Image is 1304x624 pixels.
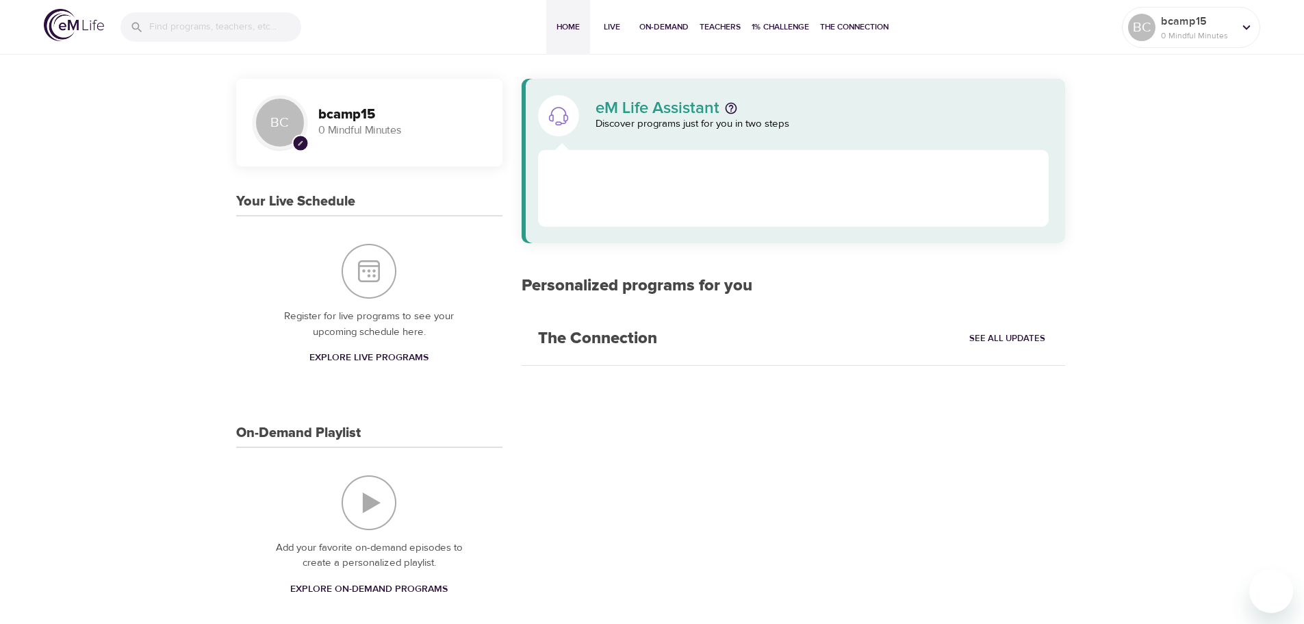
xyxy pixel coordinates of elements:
iframe: Button to launch messaging window [1249,569,1293,613]
span: Home [552,20,585,34]
p: Register for live programs to see your upcoming schedule here. [264,309,475,340]
span: Teachers [700,20,741,34]
p: 0 Mindful Minutes [318,123,486,138]
p: Add your favorite on-demand episodes to create a personalized playlist. [264,540,475,571]
img: logo [44,9,104,41]
span: Explore Live Programs [309,349,429,366]
img: eM Life Assistant [548,105,570,127]
p: bcamp15 [1161,13,1233,29]
a: Explore Live Programs [304,345,434,371]
a: Explore On-Demand Programs [285,577,453,602]
h2: The Connection [522,312,674,365]
span: On-Demand [639,20,689,34]
div: BC [253,95,307,150]
h3: bcamp15 [318,107,486,123]
input: Find programs, teachers, etc... [149,12,301,42]
div: BC [1128,14,1155,41]
span: 1% Challenge [752,20,809,34]
h3: On-Demand Playlist [236,425,361,441]
span: The Connection [820,20,888,34]
span: Live [596,20,628,34]
p: 0 Mindful Minutes [1161,29,1233,42]
h3: Your Live Schedule [236,194,355,210]
a: See All Updates [966,328,1049,349]
img: On-Demand Playlist [342,475,396,530]
p: Discover programs just for you in two steps [596,116,1049,132]
h2: Personalized programs for you [522,276,1066,296]
span: See All Updates [969,331,1045,347]
span: Explore On-Demand Programs [290,581,448,598]
p: eM Life Assistant [596,100,719,116]
img: Your Live Schedule [342,244,396,299]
